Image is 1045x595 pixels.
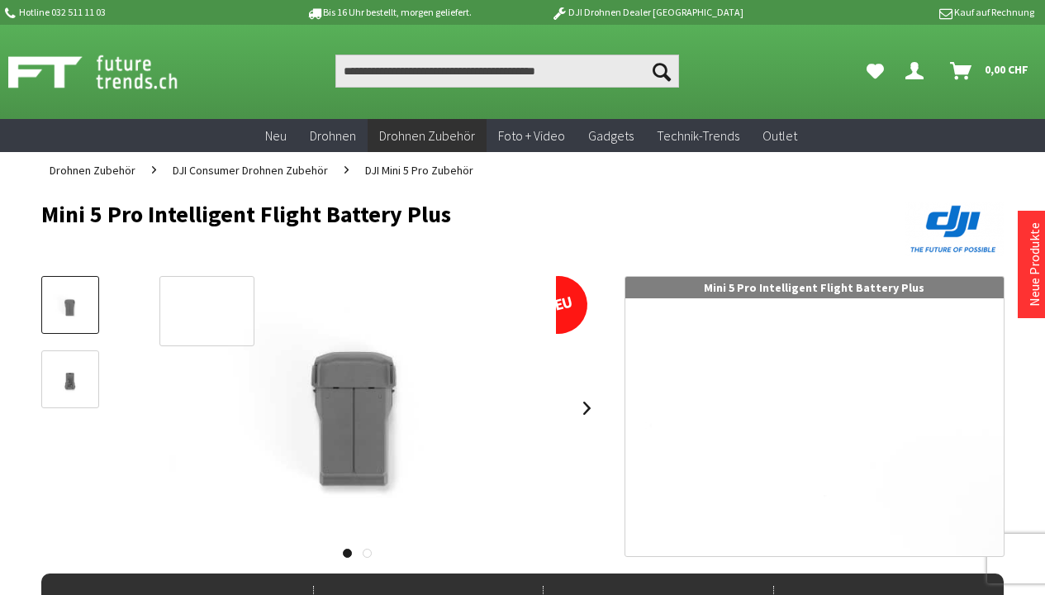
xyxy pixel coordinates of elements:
[858,55,892,88] a: Meine Favoriten
[943,55,1037,88] a: Warenkorb
[379,127,475,144] span: Drohnen Zubehör
[41,202,811,226] h1: Mini 5 Pro Intelligent Flight Battery Plus
[159,276,556,540] img: Mini 5 Pro Intelligent Flight Battery Plus
[704,280,924,295] span: Mini 5 Pro Intelligent Flight Battery Plus
[254,119,298,153] a: Neu
[644,55,679,88] button: Suchen
[41,152,144,188] a: Drohnen Zubehör
[2,2,260,22] p: Hotline 032 511 11 03
[905,202,1004,256] img: DJI
[588,127,634,144] span: Gadgets
[645,119,751,153] a: Technik-Trends
[298,119,368,153] a: Drohnen
[577,119,645,153] a: Gadgets
[657,127,739,144] span: Technik-Trends
[487,119,577,153] a: Foto + Video
[8,51,214,93] img: Shop Futuretrends - zur Startseite wechseln
[164,152,336,188] a: DJI Consumer Drohnen Zubehör
[335,55,679,88] input: Produkt, Marke, Kategorie, EAN, Artikelnummer…
[777,2,1034,22] p: Kauf auf Rechnung
[751,119,809,153] a: Outlet
[365,163,473,178] span: DJI Mini 5 Pro Zubehör
[368,119,487,153] a: Drohnen Zubehör
[357,152,482,188] a: DJI Mini 5 Pro Zubehör
[173,163,328,178] span: DJI Consumer Drohnen Zubehör
[518,2,776,22] p: DJI Drohnen Dealer [GEOGRAPHIC_DATA]
[50,163,135,178] span: Drohnen Zubehör
[762,127,797,144] span: Outlet
[985,56,1028,83] span: 0,00 CHF
[260,2,518,22] p: Bis 16 Uhr bestellt, morgen geliefert.
[498,127,565,144] span: Foto + Video
[310,127,356,144] span: Drohnen
[1026,222,1043,307] a: Neue Produkte
[46,290,94,322] img: Vorschau: Mini 5 Pro Intelligent Flight Battery Plus
[265,127,287,144] span: Neu
[899,55,937,88] a: Dein Konto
